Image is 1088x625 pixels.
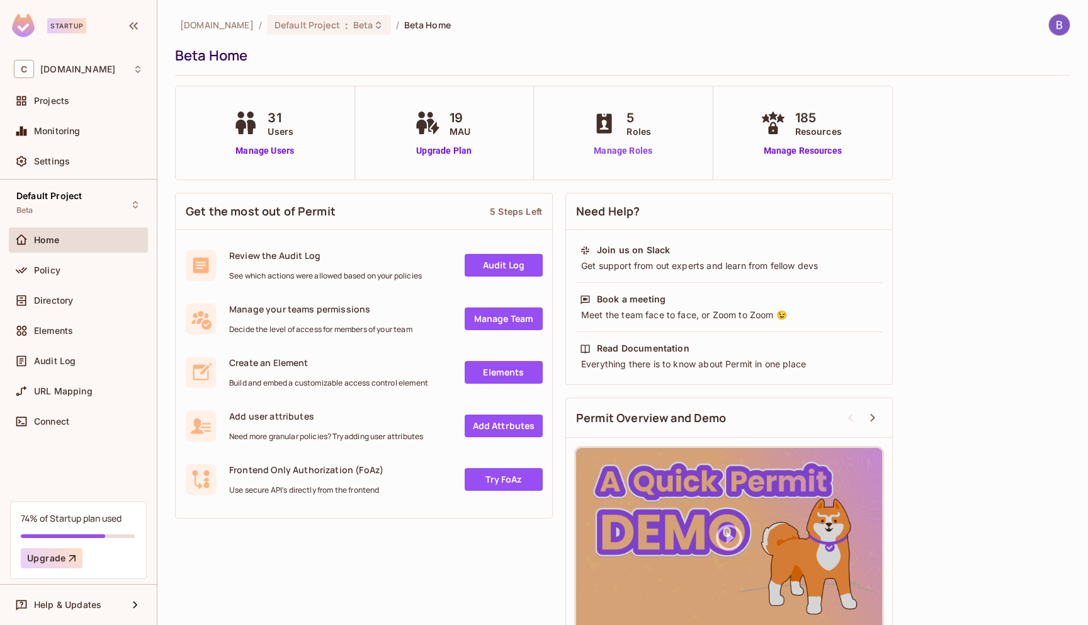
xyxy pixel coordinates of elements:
span: See which actions were allowed based on your policies [229,271,422,281]
span: Projects [34,96,69,106]
span: Use secure API's directly from the frontend [229,485,383,495]
span: Review the Audit Log [229,249,422,261]
span: Connect [34,416,69,427]
div: Read Documentation [597,342,689,355]
div: Everything there is to know about Permit in one place [580,358,878,370]
span: Decide the level of access for members of your team [229,324,412,335]
img: SReyMgAAAABJRU5ErkJggg== [12,14,35,37]
span: Add user attributes [229,410,423,422]
span: : [344,20,349,30]
span: Get the most out of Permit [186,204,336,219]
span: Audit Log [34,356,76,366]
a: Add Attrbutes [465,415,543,437]
span: Roles [626,125,651,138]
div: Beta Home [175,46,1064,65]
span: URL Mapping [34,386,93,396]
a: Upgrade Plan [412,144,477,158]
span: Build and embed a customizable access control element [229,378,428,388]
div: Meet the team face to face, or Zoom to Zoom 😉 [580,309,878,321]
span: C [14,60,34,78]
span: Users [268,125,293,138]
div: Startup [47,18,86,33]
span: 19 [450,108,470,127]
span: Create an Element [229,357,428,369]
span: Need more granular policies? Try adding user attributes [229,432,423,442]
a: Elements [465,361,543,384]
span: Help & Updates [34,600,101,610]
div: Get support from out experts and learn from fellow devs [580,260,878,272]
span: Directory [34,295,73,306]
div: Join us on Slack [597,244,670,256]
span: 31 [268,108,293,127]
span: MAU [450,125,470,138]
a: Try FoAz [465,468,543,491]
span: 5 [626,108,651,127]
span: Monitoring [34,126,81,136]
span: Beta [16,205,33,215]
span: the active workspace [180,19,254,31]
a: Manage Roles [589,144,657,158]
span: Elements [34,326,73,336]
span: Policy [34,265,60,275]
span: Default Project [275,19,340,31]
span: Frontend Only Authorization (FoAz) [229,464,383,476]
span: Settings [34,156,70,166]
div: 74% of Startup plan used [21,512,122,524]
div: Book a meeting [597,293,666,306]
span: Default Project [16,191,82,201]
span: Resources [795,125,842,138]
span: Beta Home [404,19,451,31]
span: Home [34,235,60,245]
span: Permit Overview and Demo [576,410,727,426]
a: Manage Resources [757,144,848,158]
a: Audit Log [465,254,543,277]
span: Need Help? [576,204,640,219]
a: Manage Team [465,307,543,330]
a: Manage Users [230,144,300,158]
span: Manage your teams permissions [229,303,412,315]
li: / [259,19,262,31]
li: / [396,19,399,31]
div: 5 Steps Left [490,205,542,217]
span: Beta [353,19,373,31]
button: Upgrade [21,548,82,568]
span: Workspace: chalkboard.io [40,64,115,74]
span: 185 [795,108,842,127]
img: Bradley Macnee [1049,14,1070,35]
